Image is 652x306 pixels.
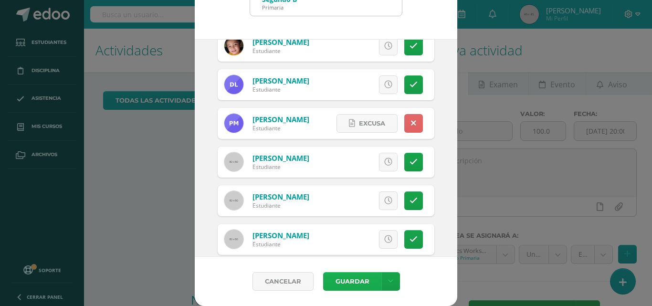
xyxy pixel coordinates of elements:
[224,152,243,171] img: 60x60
[262,4,297,11] div: Primaria
[224,230,243,249] img: 60x60
[252,163,309,171] div: Estudiante
[252,201,309,210] div: Estudiante
[252,47,309,55] div: Estudiante
[224,191,243,210] img: 60x60
[252,115,309,124] a: [PERSON_NAME]
[323,272,381,291] button: Guardar
[252,272,314,291] a: Cancelar
[224,75,243,94] img: dfd447c6a111fed0fce2ebbcf12e5ad4.png
[252,153,309,163] a: [PERSON_NAME]
[252,231,309,240] a: [PERSON_NAME]
[252,76,309,85] a: [PERSON_NAME]
[252,240,309,248] div: Estudiante
[337,114,398,133] a: Excusa
[224,36,243,55] img: 346cf1b44d0c2c21c24bf8e63a9726ec.png
[252,37,309,47] a: [PERSON_NAME]
[252,124,309,132] div: Estudiante
[359,115,385,132] span: Excusa
[252,192,309,201] a: [PERSON_NAME]
[224,114,243,133] img: d6d156518758a182c7a4fdd1eb21ae48.png
[252,85,309,94] div: Estudiante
